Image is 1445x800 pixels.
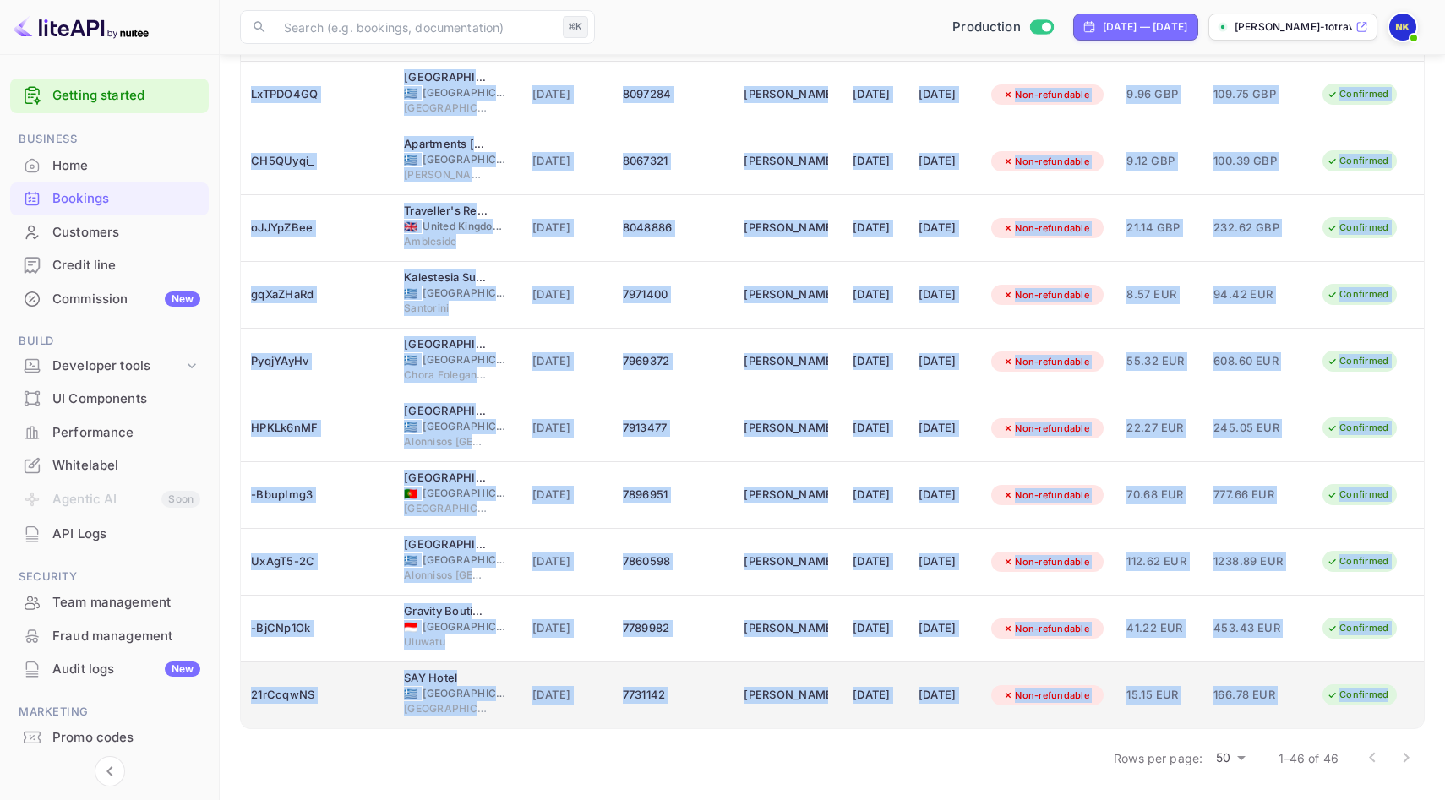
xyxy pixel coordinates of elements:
button: Collapse navigation [95,756,125,786]
div: Audit logsNew [10,653,209,686]
div: Polikandia Hotel [404,336,488,353]
div: LxTPDO4GQ [251,81,384,108]
span: [GEOGRAPHIC_DATA] [423,552,507,568]
div: Confirmed [1316,484,1399,505]
div: [DATE] [853,215,898,242]
div: 50 [1209,746,1251,770]
span: 8.57 EUR [1126,286,1193,304]
span: 70.68 EUR [1126,486,1193,504]
div: [DATE] [919,81,971,108]
div: Kristyna Ferreira [744,415,828,442]
div: 7789982 [623,615,724,642]
div: HPKLk6nMF [251,415,384,442]
span: Greece [404,688,417,699]
a: Audit logsNew [10,653,209,684]
div: Confirmed [1316,684,1399,705]
span: [GEOGRAPHIC_DATA] [423,152,507,167]
span: Alonnisos [GEOGRAPHIC_DATA] [404,568,488,583]
div: UI Components [52,389,200,409]
img: Nikolas Kampas [1389,14,1416,41]
div: 7731142 [623,682,724,709]
div: ONOMA Hotel [404,69,488,86]
span: Portugal [404,488,417,499]
div: [DATE] [853,281,898,308]
div: Bookings [10,182,209,215]
div: Performance [52,423,200,443]
div: 8097284 [623,81,724,108]
a: Customers [10,216,209,248]
div: [DATE] [919,348,971,375]
div: [DATE] [853,682,898,709]
div: Team management [10,586,209,619]
div: Confirmed [1316,217,1399,238]
span: Security [10,568,209,586]
div: 7969372 [623,348,724,375]
span: [DATE] [532,552,602,571]
div: -BjCNp1Ok [251,615,384,642]
span: [DATE] [532,219,602,237]
span: Greece [404,355,417,366]
div: [DATE] [919,548,971,575]
div: Team management [52,593,200,612]
div: Getting started [10,79,209,113]
span: 15.15 EUR [1126,686,1193,705]
span: 245.05 EUR [1213,419,1298,438]
div: [DATE] [853,81,898,108]
span: Indonesia [404,622,417,633]
div: ⌘K [563,16,588,38]
span: [DATE] [532,686,602,705]
span: 453.43 EUR [1213,619,1298,638]
span: [DATE] [532,352,602,371]
div: [DATE] [919,615,971,642]
span: United Kingdom of [GEOGRAPHIC_DATA] and [GEOGRAPHIC_DATA] [423,219,507,234]
span: 41.22 EUR [1126,619,1193,638]
div: Developer tools [52,356,183,376]
a: Team management [10,586,209,618]
p: [PERSON_NAME]-totrave... [1235,19,1352,35]
div: [DATE] [853,548,898,575]
div: [DATE] [853,615,898,642]
div: Alison Paterson [744,148,828,175]
div: 8048886 [623,215,724,242]
div: Switch to Sandbox mode [946,18,1060,37]
div: Gravity Boutique Hotel - Adults Only [404,603,488,620]
div: Fraud management [52,627,200,646]
div: 7860598 [623,548,724,575]
span: 109.75 GBP [1213,85,1298,104]
span: [GEOGRAPHIC_DATA] [423,686,507,701]
div: Commission [52,290,200,309]
div: Confirmed [1316,84,1399,105]
span: Business [10,130,209,149]
div: [DATE] — [DATE] [1103,19,1187,35]
span: [GEOGRAPHIC_DATA] [423,85,507,101]
div: Promo codes [52,728,200,748]
span: [DATE] [532,486,602,504]
a: Whitelabel [10,449,209,481]
div: Non-refundable [991,618,1100,639]
span: [DATE] [532,619,602,638]
div: 7971400 [623,281,724,308]
div: Diana Dimitrova [744,281,828,308]
a: API Logs [10,518,209,549]
div: [DATE] [919,281,971,308]
div: Katerina Kampa [744,81,828,108]
div: CH5QUyqi_ [251,148,384,175]
span: [PERSON_NAME] [404,167,488,182]
span: 777.66 EUR [1213,486,1298,504]
div: New [165,291,200,307]
a: Promo codes [10,721,209,753]
span: Santorini [404,301,488,316]
span: 21.14 GBP [1126,219,1193,237]
a: CommissionNew [10,283,209,314]
span: 55.32 EUR [1126,352,1193,371]
a: Bookings [10,182,209,214]
div: Confirmed [1316,618,1399,639]
div: Non-refundable [991,351,1100,373]
div: Confirmed [1316,351,1399,372]
div: Confirmed [1316,284,1399,305]
div: UxAgT5-2C [251,548,384,575]
span: 9.96 GBP [1126,85,1193,104]
span: [DATE] [532,85,602,104]
div: API Logs [52,525,200,544]
span: Production [952,18,1021,37]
